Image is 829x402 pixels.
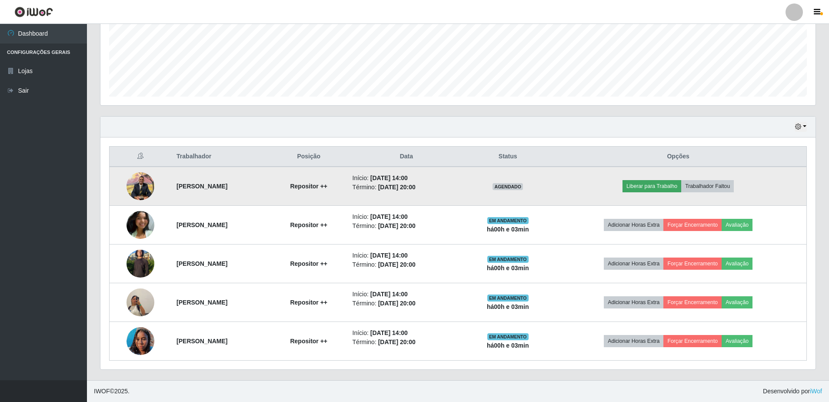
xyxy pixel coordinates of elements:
th: Opções [550,147,806,167]
strong: [PERSON_NAME] [176,338,227,345]
li: Início: [353,290,461,299]
time: [DATE] 14:00 [370,252,408,259]
button: Forçar Encerramento [663,219,722,231]
strong: [PERSON_NAME] [176,260,227,267]
li: Início: [353,174,461,183]
button: Avaliação [722,258,752,270]
button: Forçar Encerramento [663,296,722,308]
button: Adicionar Horas Extra [604,219,663,231]
strong: há 00 h e 03 min [487,342,529,349]
li: Término: [353,299,461,308]
img: 1754244440146.jpeg [127,278,154,327]
img: 1748464437090.jpeg [127,167,154,204]
img: CoreUI Logo [14,7,53,17]
button: Adicionar Horas Extra [604,296,663,308]
img: 1754308708581.jpeg [127,316,154,366]
img: 1750884845211.jpeg [127,239,154,288]
strong: há 00 h e 03 min [487,303,529,310]
button: Avaliação [722,219,752,231]
li: Término: [353,260,461,269]
span: EM ANDAMENTO [487,256,529,263]
button: Trabalhador Faltou [681,180,734,192]
li: Início: [353,251,461,260]
span: AGENDADO [493,183,523,190]
strong: Repositor ++ [290,299,327,306]
th: Status [466,147,550,167]
strong: [PERSON_NAME] [176,183,227,190]
button: Adicionar Horas Extra [604,258,663,270]
th: Trabalhador [171,147,270,167]
strong: Repositor ++ [290,183,327,190]
button: Forçar Encerramento [663,335,722,347]
button: Forçar Encerramento [663,258,722,270]
button: Liberar para Trabalho [623,180,681,192]
time: [DATE] 20:00 [378,338,416,345]
strong: há 00 h e 03 min [487,265,529,271]
strong: [PERSON_NAME] [176,221,227,228]
time: [DATE] 20:00 [378,184,416,191]
time: [DATE] 14:00 [370,329,408,336]
button: Avaliação [722,296,752,308]
span: EM ANDAMENTO [487,217,529,224]
a: iWof [810,388,822,395]
span: © 2025 . [94,387,130,396]
time: [DATE] 14:00 [370,174,408,181]
button: Adicionar Horas Extra [604,335,663,347]
span: EM ANDAMENTO [487,295,529,301]
button: Avaliação [722,335,752,347]
span: EM ANDAMENTO [487,333,529,340]
time: [DATE] 20:00 [378,222,416,229]
img: 1748893020398.jpeg [127,211,154,239]
li: Início: [353,328,461,338]
span: Desenvolvido por [763,387,822,396]
time: [DATE] 14:00 [370,291,408,298]
time: [DATE] 20:00 [378,300,416,307]
li: Término: [353,183,461,192]
li: Término: [353,338,461,347]
span: IWOF [94,388,110,395]
strong: Repositor ++ [290,221,327,228]
strong: Repositor ++ [290,260,327,267]
li: Término: [353,221,461,231]
strong: [PERSON_NAME] [176,299,227,306]
strong: há 00 h e 03 min [487,226,529,233]
time: [DATE] 20:00 [378,261,416,268]
strong: Repositor ++ [290,338,327,345]
time: [DATE] 14:00 [370,213,408,220]
li: Início: [353,212,461,221]
th: Data [347,147,466,167]
th: Posição [270,147,347,167]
